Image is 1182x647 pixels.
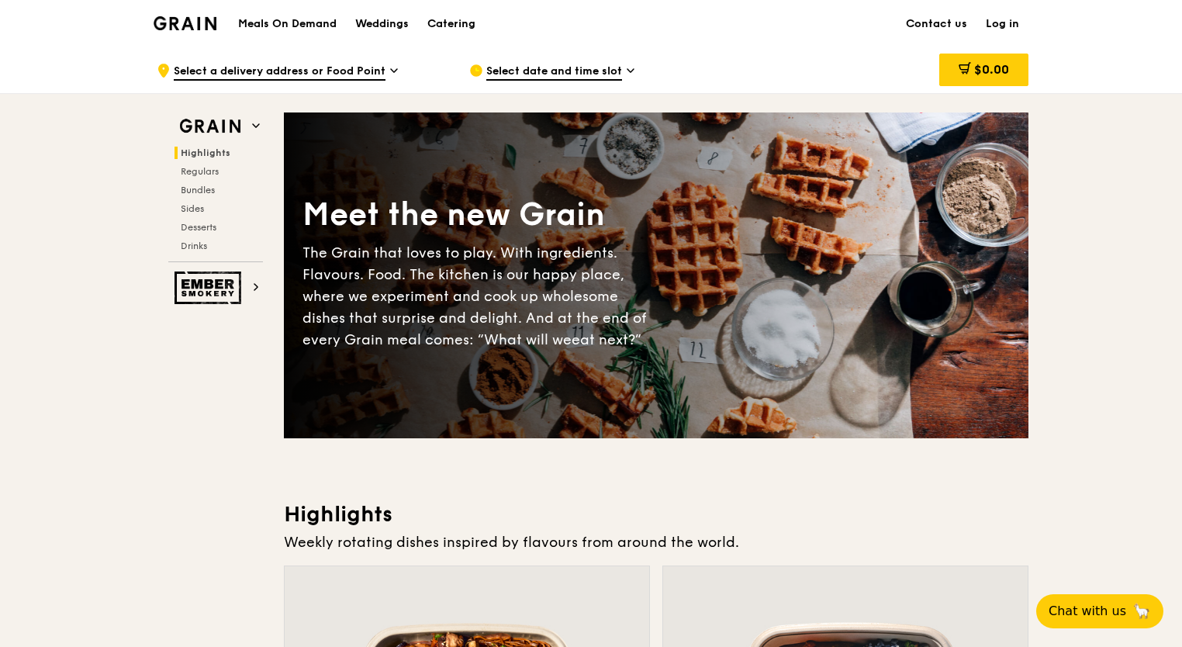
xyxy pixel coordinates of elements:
[486,64,622,81] span: Select date and time slot
[181,240,207,251] span: Drinks
[1132,602,1151,621] span: 🦙
[238,16,337,32] h1: Meals On Demand
[976,1,1028,47] a: Log in
[572,331,641,348] span: eat next?”
[427,1,475,47] div: Catering
[974,62,1009,77] span: $0.00
[418,1,485,47] a: Catering
[346,1,418,47] a: Weddings
[1036,594,1163,628] button: Chat with us🦙
[181,166,219,177] span: Regulars
[302,242,656,351] div: The Grain that loves to play. With ingredients. Flavours. Food. The kitchen is our happy place, w...
[1049,602,1126,621] span: Chat with us
[181,203,204,214] span: Sides
[175,112,246,140] img: Grain web logo
[181,147,230,158] span: Highlights
[302,194,656,236] div: Meet the new Grain
[284,500,1028,528] h3: Highlights
[181,222,216,233] span: Desserts
[897,1,976,47] a: Contact us
[154,16,216,30] img: Grain
[175,272,246,304] img: Ember Smokery web logo
[174,64,385,81] span: Select a delivery address or Food Point
[181,185,215,195] span: Bundles
[355,1,409,47] div: Weddings
[284,531,1028,553] div: Weekly rotating dishes inspired by flavours from around the world.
